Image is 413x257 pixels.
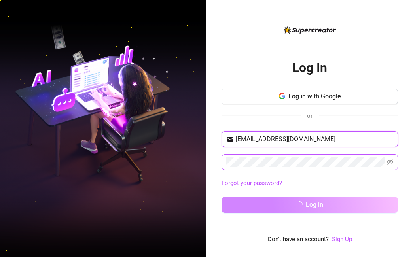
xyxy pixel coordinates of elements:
input: Your email [236,134,393,144]
span: Log in [306,201,323,208]
img: logo-BBDzfeDw.svg [284,26,336,34]
a: Sign Up [332,236,352,243]
a: Sign Up [332,235,352,244]
a: Forgot your password? [222,180,282,187]
span: loading [296,201,303,208]
button: Log in [222,197,398,213]
span: Don't have an account? [268,235,329,244]
h2: Log In [292,60,327,76]
span: Log in with Google [288,93,341,100]
a: Forgot your password? [222,179,398,188]
button: Log in with Google [222,89,398,104]
span: or [307,112,313,119]
span: eye-invisible [387,159,393,165]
